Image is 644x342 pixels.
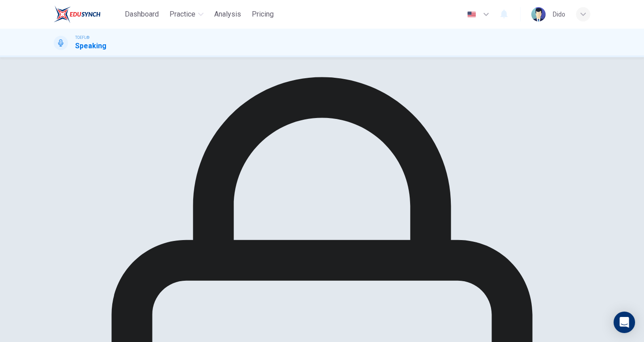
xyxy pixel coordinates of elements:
[125,9,159,20] span: Dashboard
[531,7,546,21] img: Profile picture
[553,9,565,20] div: Dido
[54,5,101,23] img: EduSynch logo
[248,6,277,22] button: Pricing
[121,6,162,22] button: Dashboard
[466,11,477,18] img: en
[214,9,241,20] span: Analysis
[75,41,106,51] h1: Speaking
[75,34,89,41] span: TOEFL®
[252,9,274,20] span: Pricing
[211,6,245,22] button: Analysis
[169,9,195,20] span: Practice
[614,312,635,333] div: Open Intercom Messenger
[54,5,121,23] a: EduSynch logo
[166,6,207,22] button: Practice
